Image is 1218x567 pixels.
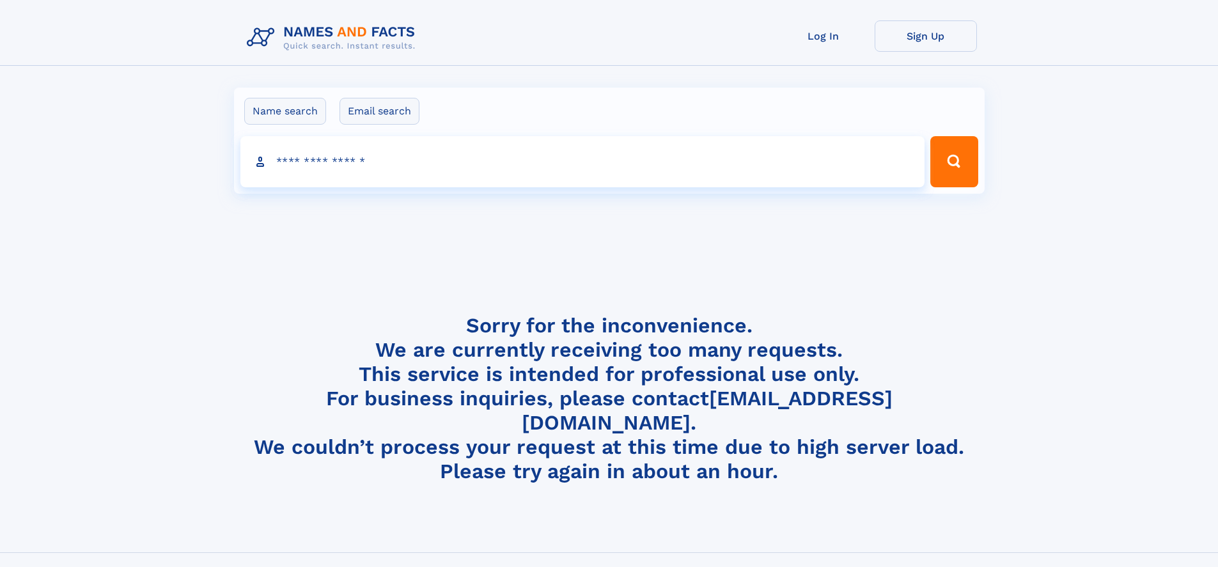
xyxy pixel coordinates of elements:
[240,136,925,187] input: search input
[244,98,326,125] label: Name search
[875,20,977,52] a: Sign Up
[772,20,875,52] a: Log In
[930,136,978,187] button: Search Button
[242,313,977,484] h4: Sorry for the inconvenience. We are currently receiving too many requests. This service is intend...
[522,386,893,435] a: [EMAIL_ADDRESS][DOMAIN_NAME]
[242,20,426,55] img: Logo Names and Facts
[340,98,419,125] label: Email search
